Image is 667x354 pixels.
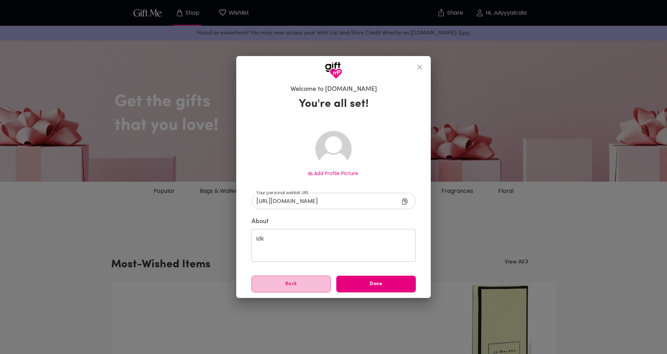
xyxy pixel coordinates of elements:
[336,280,416,288] span: Done
[256,235,411,255] textarea: idk
[336,276,416,292] button: Done
[299,97,369,111] h3: You're all set!
[252,276,331,292] button: Back
[315,131,352,167] img: Avatar
[325,62,342,79] img: GiftMe Logo
[290,85,377,94] h6: Welcome to [DOMAIN_NAME]
[252,218,416,226] label: About
[411,59,428,76] button: close
[252,280,331,288] span: Back
[314,170,358,177] span: Add Profile Picture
